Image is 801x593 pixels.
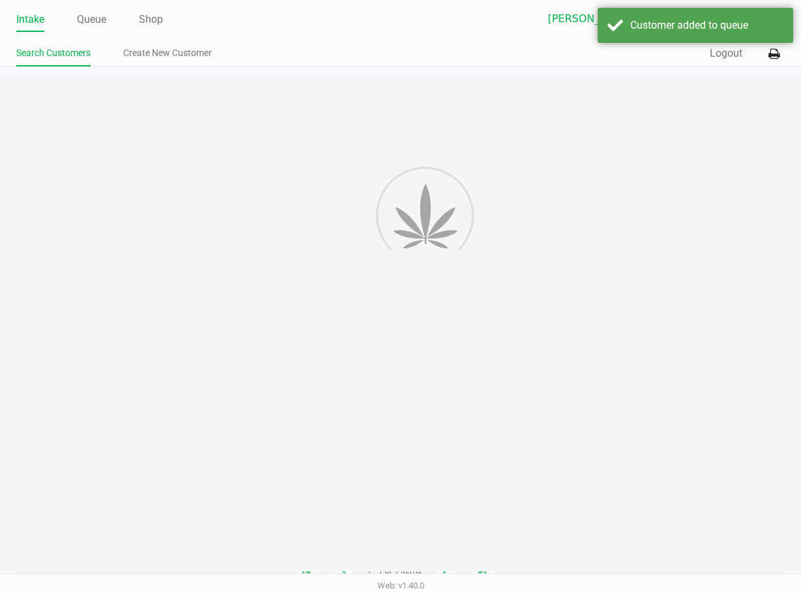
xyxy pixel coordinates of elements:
a: Create New Customer [123,45,212,61]
a: Search Customers [16,45,91,61]
div: Customer added to queue [630,18,783,33]
button: Select [682,7,701,31]
span: [PERSON_NAME] [547,11,675,27]
span: Web: v1.40.0 [377,581,424,590]
a: Intake [16,10,44,29]
a: Queue [77,10,106,29]
button: Logout [710,46,742,61]
a: Shop [139,10,163,29]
